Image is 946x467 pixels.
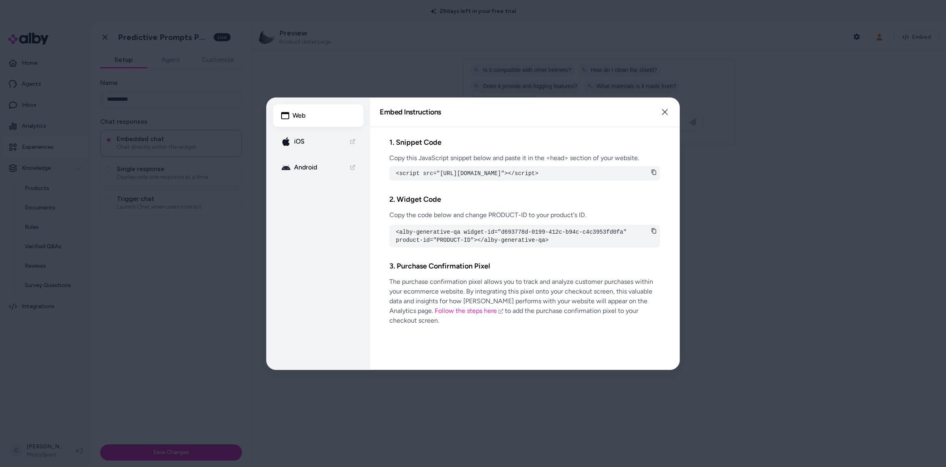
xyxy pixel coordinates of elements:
div: iOS [281,137,305,146]
pre: <script src="[URL][DOMAIN_NAME]"></script> [396,169,654,178]
p: The purchase confirmation pixel allows you to track and analyze customer purchases within your ec... [389,277,660,325]
p: Copy the code below and change PRODUCT-ID to your product's ID. [389,210,660,220]
h2: Embed Instructions [380,108,441,116]
p: Copy this JavaScript snippet below and paste it in the <head> section of your website. [389,153,660,163]
a: apple-icon iOS [273,130,364,153]
h2: 2. Widget Code [389,194,660,205]
img: apple-icon [281,137,291,146]
button: Web [273,104,364,127]
h2: 3. Purchase Confirmation Pixel [389,260,660,272]
img: android [281,163,291,172]
pre: <alby-generative-qa widget-id="d693778d-0199-412c-b94c-c4c3953fd0fa" product-id="PRODUCT-ID"></al... [396,228,654,244]
a: Follow the steps here [435,307,503,315]
a: android Android [273,156,364,179]
div: Android [281,163,317,172]
h2: 1. Snippet Code [389,137,660,148]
